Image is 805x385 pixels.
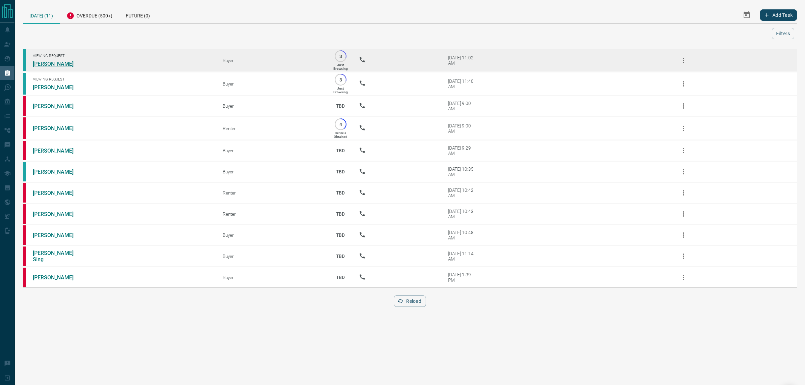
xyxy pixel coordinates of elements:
div: Buyer [223,254,322,259]
div: Buyer [223,103,322,109]
p: TBD [332,97,349,115]
p: 3 [338,54,343,59]
div: property.ca [23,117,26,139]
a: [PERSON_NAME] [33,232,83,238]
div: [DATE] 1:39 PM [448,272,477,283]
div: [DATE] 10:43 AM [448,209,477,219]
div: property.ca [23,268,26,287]
div: [DATE] 10:42 AM [448,187,477,198]
div: property.ca [23,96,26,116]
a: [PERSON_NAME] [33,103,83,109]
a: [PERSON_NAME] [33,274,83,281]
div: property.ca [23,141,26,160]
div: [DATE] 9:29 AM [448,145,477,156]
p: 4 [338,122,343,127]
p: TBD [332,268,349,286]
a: [PERSON_NAME] [33,169,83,175]
p: Just Browsing [333,87,348,94]
div: [DATE] 11:14 AM [448,251,477,262]
p: 3 [338,77,343,82]
div: property.ca [23,183,26,203]
button: Reload [394,295,426,307]
div: property.ca [23,225,26,245]
p: Just Browsing [333,63,348,70]
p: Criteria Obtained [334,131,347,139]
div: [DATE] 11:40 AM [448,78,477,89]
a: [PERSON_NAME] [33,148,83,154]
span: Viewing Request [33,77,213,81]
button: Select Date Range [739,7,755,23]
a: [PERSON_NAME] [33,61,83,67]
div: condos.ca [23,49,26,71]
a: [PERSON_NAME] [33,190,83,196]
span: Viewing Request [33,54,213,58]
div: Buyer [223,169,322,174]
div: Overdue (500+) [60,7,119,23]
div: Renter [223,126,322,131]
button: Filters [772,28,794,39]
button: Add Task [760,9,797,21]
div: Renter [223,211,322,217]
a: [PERSON_NAME] [33,84,83,91]
div: [DATE] 9:00 AM [448,123,477,134]
div: property.ca [23,204,26,224]
p: TBD [332,247,349,265]
div: property.ca [23,246,26,266]
div: Buyer [223,232,322,238]
div: [DATE] 11:02 AM [448,55,477,66]
a: [PERSON_NAME] [33,125,83,131]
p: TBD [332,205,349,223]
div: [DATE] 10:35 AM [448,166,477,177]
p: TBD [332,142,349,160]
div: Renter [223,190,322,196]
div: Buyer [223,148,322,153]
div: condos.ca [23,162,26,181]
div: Buyer [223,58,322,63]
p: TBD [332,184,349,202]
div: [DATE] 10:48 AM [448,230,477,240]
div: [DATE] (11) [23,7,60,24]
a: [PERSON_NAME] Sing [33,250,83,263]
a: [PERSON_NAME] [33,211,83,217]
div: Buyer [223,81,322,87]
div: Buyer [223,275,322,280]
p: TBD [332,226,349,244]
p: TBD [332,163,349,181]
div: condos.ca [23,73,26,95]
div: Future (0) [119,7,157,23]
div: [DATE] 9:00 AM [448,101,477,111]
